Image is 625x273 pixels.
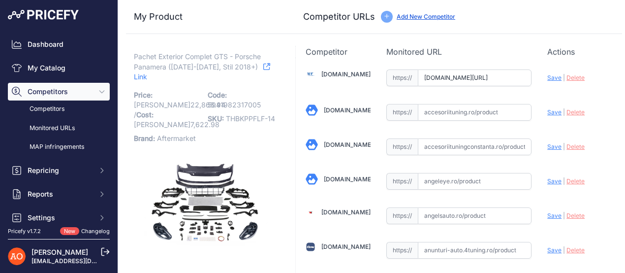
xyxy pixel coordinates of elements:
[547,212,562,219] span: Save
[8,209,110,227] button: Settings
[8,83,110,101] button: Competitors
[566,246,585,254] span: Delete
[136,110,154,119] span: Cost:
[386,173,418,190] span: https://
[418,138,532,155] input: accesoriituningconstanta.ro/product
[8,101,110,118] a: Competitors
[563,74,565,81] span: |
[566,74,585,81] span: Delete
[190,120,219,129] span: 7,622.98
[566,108,585,116] span: Delete
[60,227,79,236] span: New
[418,242,532,259] input: anunturi-auto.4tuning.ro/product
[547,177,562,185] span: Save
[190,101,225,109] span: 22,868.94
[418,104,532,121] input: accesoriituning.ro/product
[547,46,612,58] p: Actions
[321,70,371,78] a: [DOMAIN_NAME]
[418,173,532,190] input: angeleye.ro/product
[28,189,92,199] span: Reports
[321,243,371,250] a: [DOMAIN_NAME]
[563,246,565,254] span: |
[8,35,110,53] a: Dashboard
[8,120,110,137] a: Monitored URLs
[8,162,110,179] button: Repricing
[306,46,371,58] p: Competitor
[134,50,261,73] span: Pachet Exterior Complet GTS - Porsche Panamera ([DATE]-[DATE], Stil 2018+)
[303,10,375,24] h3: Competitor URLs
[208,91,227,99] span: Code:
[324,175,373,183] a: [DOMAIN_NAME]
[386,138,418,155] span: https://
[208,101,261,109] span: 5941982317005
[547,108,562,116] span: Save
[386,242,418,259] span: https://
[547,143,562,150] span: Save
[397,13,455,20] a: Add New Competitor
[28,166,92,175] span: Repricing
[28,213,92,223] span: Settings
[418,69,532,86] input: accesoriiautotuning.ro/product
[386,46,532,58] p: Monitored URL
[8,10,79,20] img: Pricefy Logo
[386,69,418,86] span: https://
[563,108,565,116] span: |
[8,227,41,236] div: Pricefy v1.7.2
[386,104,418,121] span: https://
[321,208,371,216] a: [DOMAIN_NAME]
[566,212,585,219] span: Delete
[563,177,565,185] span: |
[566,177,585,185] span: Delete
[8,59,110,77] a: My Catalog
[134,10,276,24] h3: My Product
[134,91,153,99] span: Price:
[81,228,110,235] a: Changelog
[8,138,110,156] a: MAP infringements
[324,141,373,148] a: [DOMAIN_NAME]
[547,74,562,81] span: Save
[134,88,202,132] p: [PERSON_NAME]
[134,61,270,83] a: Link
[563,143,565,150] span: |
[386,207,418,224] span: https://
[208,114,224,123] span: SKU:
[28,87,92,97] span: Competitors
[134,134,155,142] span: Brand:
[31,248,88,256] a: [PERSON_NAME]
[157,134,196,142] span: Aftermarket
[31,257,134,265] a: [EMAIL_ADDRESS][DOMAIN_NAME]
[547,246,562,254] span: Save
[563,212,565,219] span: |
[566,143,585,150] span: Delete
[8,185,110,203] button: Reports
[226,114,275,123] span: THBKPPFLF-14
[418,207,532,224] input: angelsauto.ro/product
[324,106,373,114] a: [DOMAIN_NAME]
[134,110,219,129] span: / [PERSON_NAME]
